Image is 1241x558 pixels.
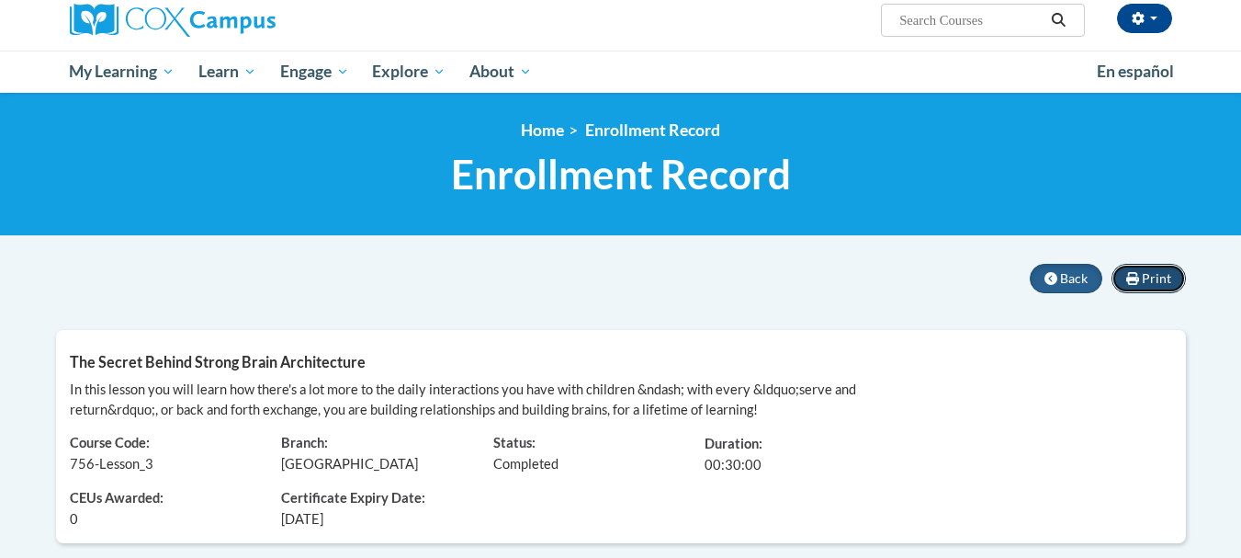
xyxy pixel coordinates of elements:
[705,436,762,451] span: Duration:
[1117,4,1172,33] button: Account Settings
[70,4,419,37] a: Cox Campus
[1097,62,1174,81] span: En español
[281,435,328,450] span: Branch:
[1060,270,1088,286] span: Back
[42,51,1200,93] div: Main menu
[493,435,536,450] span: Status:
[70,381,856,417] span: In this lesson you will learn how there's a lot more to the daily interactions you have with chil...
[186,51,268,93] a: Learn
[198,61,256,83] span: Learn
[70,4,276,37] img: Cox Campus
[372,61,446,83] span: Explore
[521,120,564,140] a: Home
[493,456,558,472] span: Completed
[360,51,457,93] a: Explore
[70,489,254,509] span: CEUs Awarded:
[457,51,544,93] a: About
[1030,264,1102,293] button: Back
[1044,9,1072,31] button: Search
[70,509,78,530] span: 0
[281,456,418,472] span: [GEOGRAPHIC_DATA]
[70,353,366,370] span: The Secret Behind Strong Brain Architecture
[1142,270,1171,286] span: Print
[280,61,349,83] span: Engage
[451,150,791,199] span: Enrollment Record
[281,489,466,509] span: Certificate Expiry Date:
[585,120,720,140] span: Enrollment Record
[268,51,361,93] a: Engage
[281,509,323,530] span: [DATE]
[70,435,150,450] span: Course Code:
[70,456,153,472] span: 756-Lesson_3
[69,61,175,83] span: My Learning
[1085,52,1186,91] a: En español
[1111,264,1186,293] button: Print
[705,457,762,473] span: 00:30:00
[58,51,187,93] a: My Learning
[897,9,1044,31] input: Search Courses
[469,61,532,83] span: About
